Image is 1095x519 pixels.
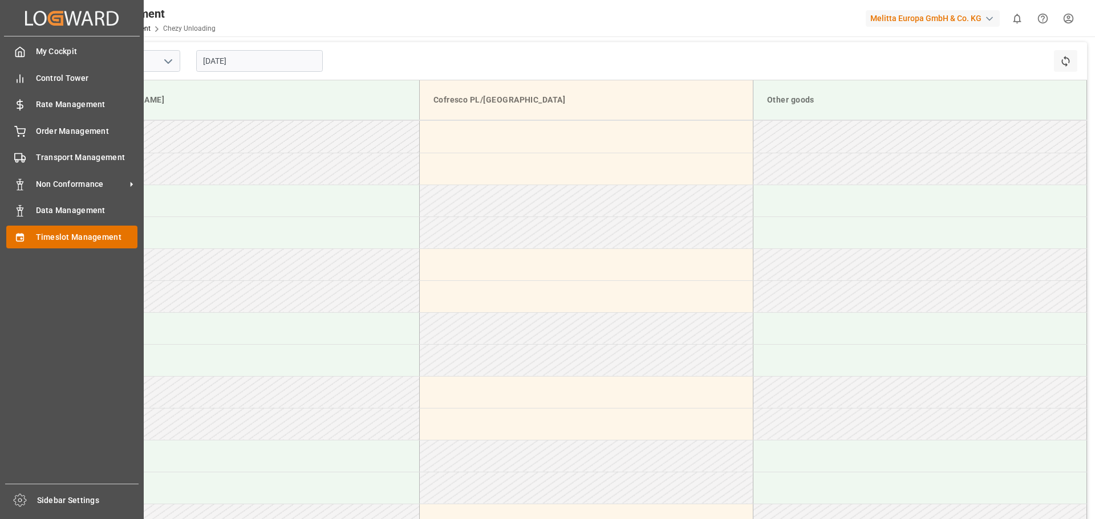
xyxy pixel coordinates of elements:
[1004,6,1030,31] button: show 0 new notifications
[1030,6,1056,31] button: Help Center
[37,495,139,506] span: Sidebar Settings
[36,178,126,190] span: Non Conformance
[6,93,137,116] a: Rate Management
[95,89,410,111] div: [PERSON_NAME]
[36,205,138,216] span: Data Management
[36,46,138,58] span: My Cockpit
[866,7,1004,29] button: Melitta Europa GmbH & Co. KG
[6,146,137,169] a: Transport Management
[6,226,137,248] a: Timeslot Management
[36,72,138,84] span: Control Tower
[763,89,1077,111] div: Other goods
[36,152,138,164] span: Transport Management
[6,40,137,63] a: My Cockpit
[866,10,1000,27] div: Melitta Europa GmbH & Co. KG
[159,52,176,70] button: open menu
[196,50,323,72] input: DD.MM.YYYY
[36,231,138,243] span: Timeslot Management
[36,99,138,111] span: Rate Management
[6,120,137,142] a: Order Management
[36,125,138,137] span: Order Management
[6,199,137,222] a: Data Management
[429,89,744,111] div: Cofresco PL/[GEOGRAPHIC_DATA]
